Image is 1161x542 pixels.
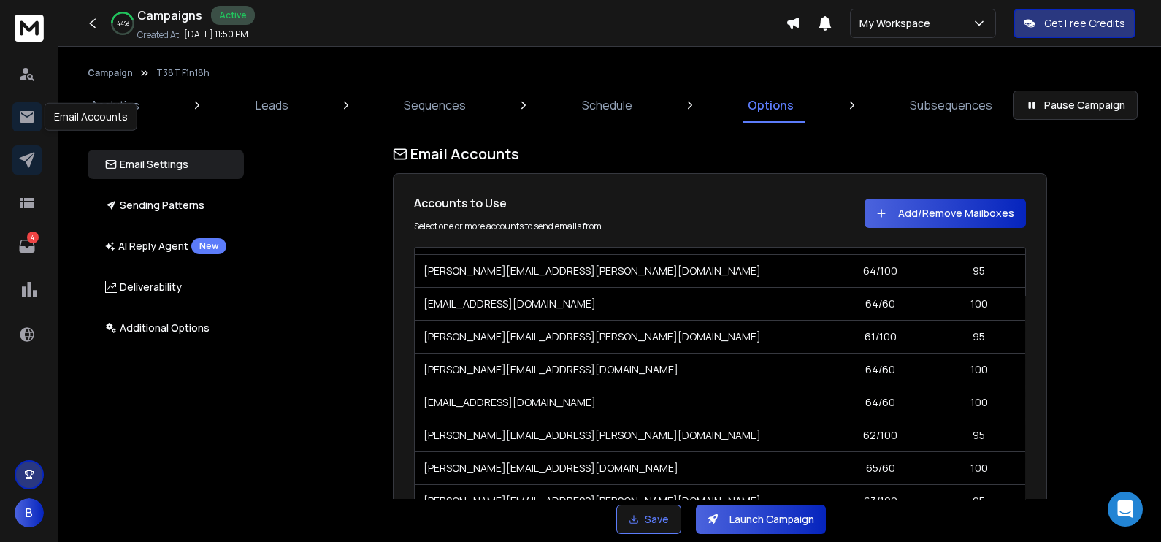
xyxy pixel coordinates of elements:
p: Sequences [404,96,466,114]
p: 4 [27,232,39,243]
a: Leads [247,88,297,123]
p: Options [748,96,794,114]
p: Subsequences [910,96,992,114]
button: Get Free Credits [1014,9,1135,38]
a: Subsequences [901,88,1001,123]
button: Email Settings [88,150,244,179]
a: Sequences [395,88,475,123]
div: Active [211,6,255,25]
div: Email Accounts [45,103,137,131]
a: 4 [12,232,42,261]
button: Campaign [88,67,133,79]
p: My Workspace [859,16,936,31]
p: Email Settings [105,157,188,172]
p: Schedule [582,96,632,114]
a: Schedule [573,88,641,123]
h1: Email Accounts [393,144,1047,164]
button: B [15,498,44,527]
p: Created At: [137,29,181,41]
p: Leads [256,96,288,114]
p: Analytics [91,96,139,114]
p: [DATE] 11:50 PM [184,28,248,40]
p: Get Free Credits [1044,16,1125,31]
p: 44 % [117,19,129,28]
p: T38T F1n18h [156,67,210,79]
a: Analytics [82,88,148,123]
h1: Campaigns [137,7,202,24]
button: Pause Campaign [1013,91,1138,120]
a: Options [739,88,802,123]
div: Open Intercom Messenger [1108,492,1143,527]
